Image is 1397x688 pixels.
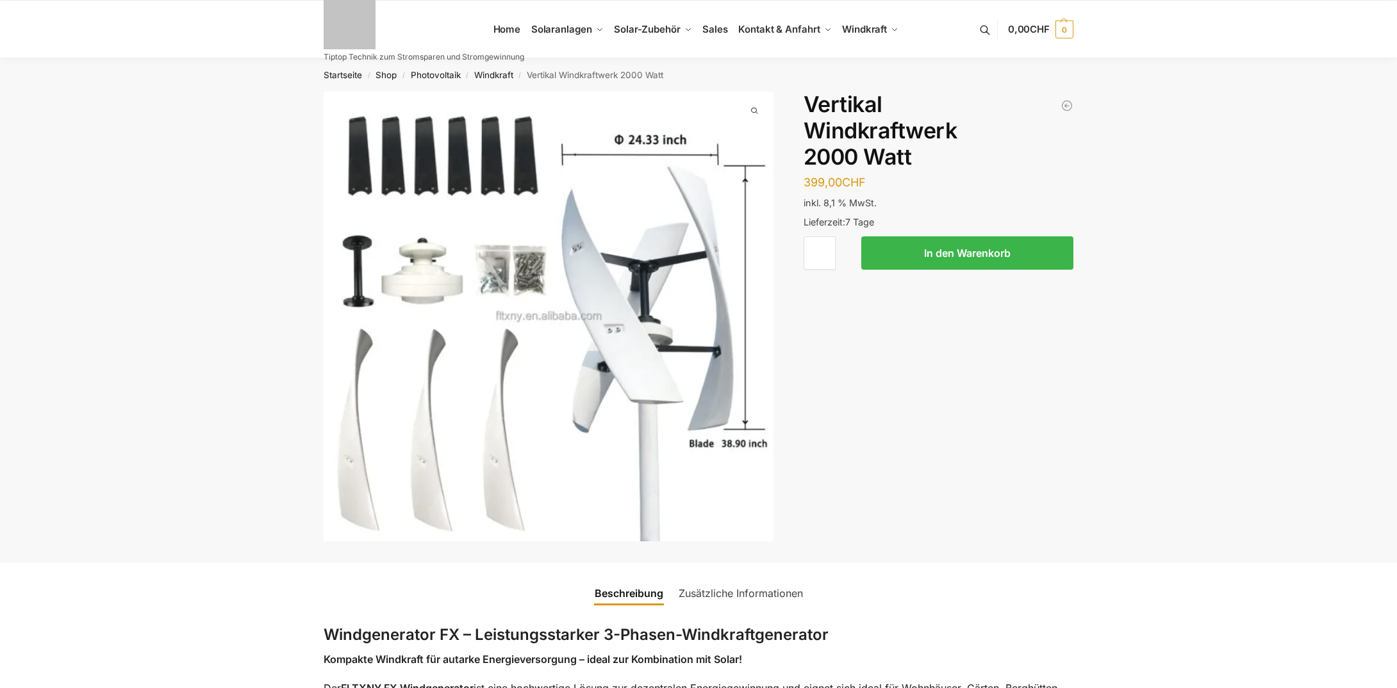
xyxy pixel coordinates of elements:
[614,23,681,35] span: Solar-Zubehör
[531,23,592,35] span: Solaranlagen
[804,236,836,270] input: Produktmenge
[804,176,866,189] bdi: 399,00
[845,217,874,227] span: 7 Tage
[697,1,733,58] a: Sales
[609,1,697,58] a: Solar-Zubehör
[324,53,524,61] p: Tiptop Technik zum Stromsparen und Stromgewinnung
[525,1,608,58] a: Solaranlagen
[842,176,866,189] span: CHF
[1008,23,1050,35] span: 0,00
[1055,20,1073,38] span: 0
[324,92,773,541] img: Vertikal Windrad
[842,23,887,35] span: Windkraft
[861,236,1073,270] button: In den Warenkorb
[324,624,1073,646] h3: Windgenerator FX – Leistungsstarker 3-Phasen-Windkraftgenerator
[804,217,874,227] span: Lieferzeit:
[324,70,362,80] a: Startseite
[733,1,837,58] a: Kontakt & Anfahrt
[301,58,1096,92] nav: Breadcrumb
[461,70,474,81] span: /
[804,92,1073,170] h1: Vertikal Windkraftwerk 2000 Watt
[1008,10,1073,49] a: 0,00CHF 0
[324,653,742,666] strong: Kompakte Windkraft für autarke Energieversorgung – ideal zur Kombination mit Solar!
[376,70,397,80] a: Shop
[671,578,811,609] a: Zusätzliche Informationen
[513,70,527,81] span: /
[397,70,410,81] span: /
[587,578,671,609] a: Beschreibung
[1030,23,1050,35] span: CHF
[324,92,773,541] a: Vertikal WindradHd63d2b51b2484c83bf992b756e770dc5o
[702,23,728,35] span: Sales
[1061,99,1073,112] a: Windkraftanlage für Garten Terrasse
[324,92,773,541] li: 1 / 1
[362,70,376,81] span: /
[474,70,513,80] a: Windkraft
[738,23,820,35] span: Kontakt & Anfahrt
[837,1,904,58] a: Windkraft
[804,197,877,208] span: inkl. 8,1 % MwSt.
[411,70,461,80] a: Photovoltaik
